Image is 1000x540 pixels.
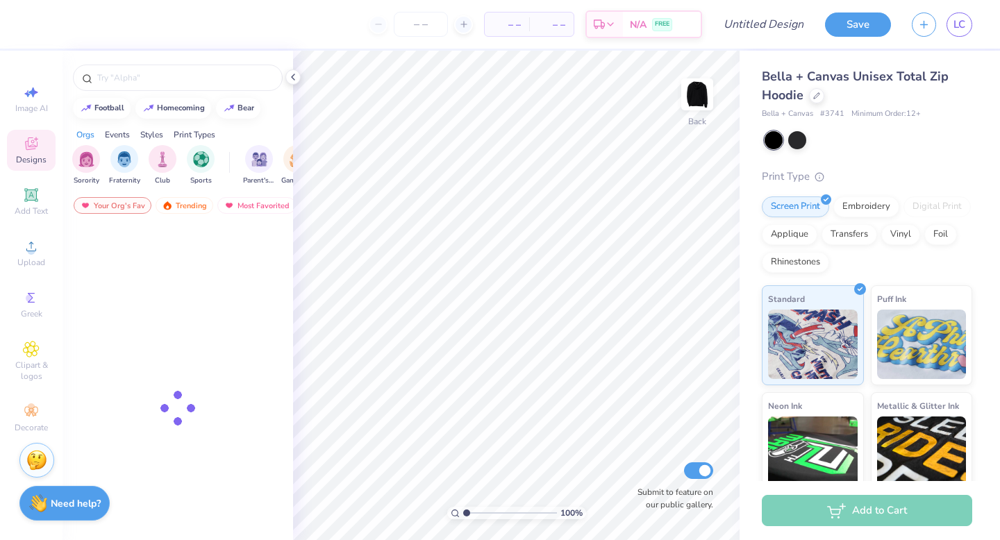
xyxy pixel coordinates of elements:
[924,224,957,245] div: Foil
[762,169,972,185] div: Print Type
[820,108,844,120] span: # 3741
[217,197,296,214] div: Most Favorited
[825,12,891,37] button: Save
[155,176,170,186] span: Club
[224,201,235,210] img: most_fav.gif
[162,201,173,210] img: trending.gif
[877,292,906,306] span: Puff Ink
[851,108,921,120] span: Minimum Order: 12 +
[190,176,212,186] span: Sports
[94,104,124,112] div: football
[17,257,45,268] span: Upload
[140,128,163,141] div: Styles
[109,176,140,186] span: Fraternity
[683,81,711,108] img: Back
[80,201,91,210] img: most_fav.gif
[74,176,99,186] span: Sorority
[394,12,448,37] input: – –
[7,360,56,382] span: Clipart & logos
[193,151,209,167] img: Sports Image
[290,151,306,167] img: Game Day Image
[953,17,965,33] span: LC
[251,151,267,167] img: Parent's Weekend Image
[833,196,899,217] div: Embroidery
[72,145,100,186] div: filter for Sorority
[96,71,274,85] input: Try "Alpha"
[822,224,877,245] div: Transfers
[109,145,140,186] div: filter for Fraternity
[768,310,858,379] img: Standard
[78,151,94,167] img: Sorority Image
[74,197,151,214] div: Your Org's Fav
[768,398,802,413] span: Neon Ink
[51,497,101,510] strong: Need help?
[174,128,215,141] div: Print Types
[877,310,967,379] img: Puff Ink
[135,98,211,119] button: homecoming
[762,252,829,273] div: Rhinestones
[143,104,154,112] img: trend_line.gif
[72,145,100,186] button: filter button
[877,398,959,413] span: Metallic & Glitter Ink
[149,145,176,186] div: filter for Club
[237,104,254,112] div: bear
[881,224,920,245] div: Vinyl
[762,68,949,103] span: Bella + Canvas Unisex Total Zip Hoodie
[187,145,215,186] button: filter button
[762,108,813,120] span: Bella + Canvas
[243,145,275,186] div: filter for Parent's Weekend
[157,104,205,112] div: homecoming
[105,128,130,141] div: Events
[630,17,647,32] span: N/A
[877,416,967,486] img: Metallic & Glitter Ink
[15,422,48,433] span: Decorate
[216,98,260,119] button: bear
[243,145,275,186] button: filter button
[560,507,583,519] span: 100 %
[117,151,132,167] img: Fraternity Image
[155,151,170,167] img: Club Image
[655,19,669,29] span: FREE
[712,10,815,38] input: Untitled Design
[903,196,971,217] div: Digital Print
[76,128,94,141] div: Orgs
[493,17,521,32] span: – –
[281,176,313,186] span: Game Day
[187,145,215,186] div: filter for Sports
[81,104,92,112] img: trend_line.gif
[688,115,706,128] div: Back
[224,104,235,112] img: trend_line.gif
[947,12,972,37] a: LC
[281,145,313,186] div: filter for Game Day
[15,103,48,114] span: Image AI
[21,308,42,319] span: Greek
[768,416,858,486] img: Neon Ink
[768,292,805,306] span: Standard
[281,145,313,186] button: filter button
[73,98,131,119] button: football
[537,17,565,32] span: – –
[630,486,713,511] label: Submit to feature on our public gallery.
[156,197,213,214] div: Trending
[149,145,176,186] button: filter button
[762,224,817,245] div: Applique
[243,176,275,186] span: Parent's Weekend
[109,145,140,186] button: filter button
[762,196,829,217] div: Screen Print
[15,205,48,217] span: Add Text
[16,154,47,165] span: Designs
